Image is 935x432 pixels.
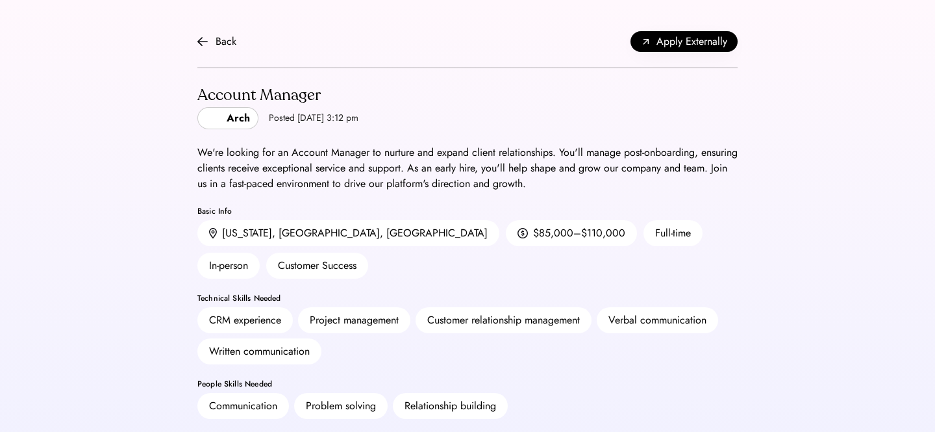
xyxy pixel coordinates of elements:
[209,312,281,328] div: CRM experience
[643,220,703,246] div: Full-time
[197,85,358,106] div: Account Manager
[533,225,625,241] div: $85,000–$110,000
[209,398,277,414] div: Communication
[427,312,580,328] div: Customer relationship management
[310,312,399,328] div: Project management
[266,253,368,279] div: Customer Success
[197,253,260,279] div: In-person
[608,312,706,328] div: Verbal communication
[222,225,488,241] div: [US_STATE], [GEOGRAPHIC_DATA], [GEOGRAPHIC_DATA]
[656,34,727,49] span: Apply Externally
[206,110,221,126] img: yH5BAEAAAAALAAAAAABAAEAAAIBRAA7
[209,344,310,359] div: Written communication
[197,36,208,47] img: arrow-back.svg
[227,110,250,126] div: Arch
[197,145,738,192] div: We're looking for an Account Manager to nurture and expand client relationships. You'll manage po...
[405,398,496,414] div: Relationship building
[197,207,738,215] div: Basic Info
[216,34,236,49] div: Back
[517,227,528,239] img: money.svg
[197,294,738,302] div: Technical Skills Needed
[630,31,738,52] button: Apply Externally
[209,228,217,239] img: location.svg
[306,398,376,414] div: Problem solving
[197,380,738,388] div: People Skills Needed
[269,112,358,125] div: Posted [DATE] 3:12 pm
